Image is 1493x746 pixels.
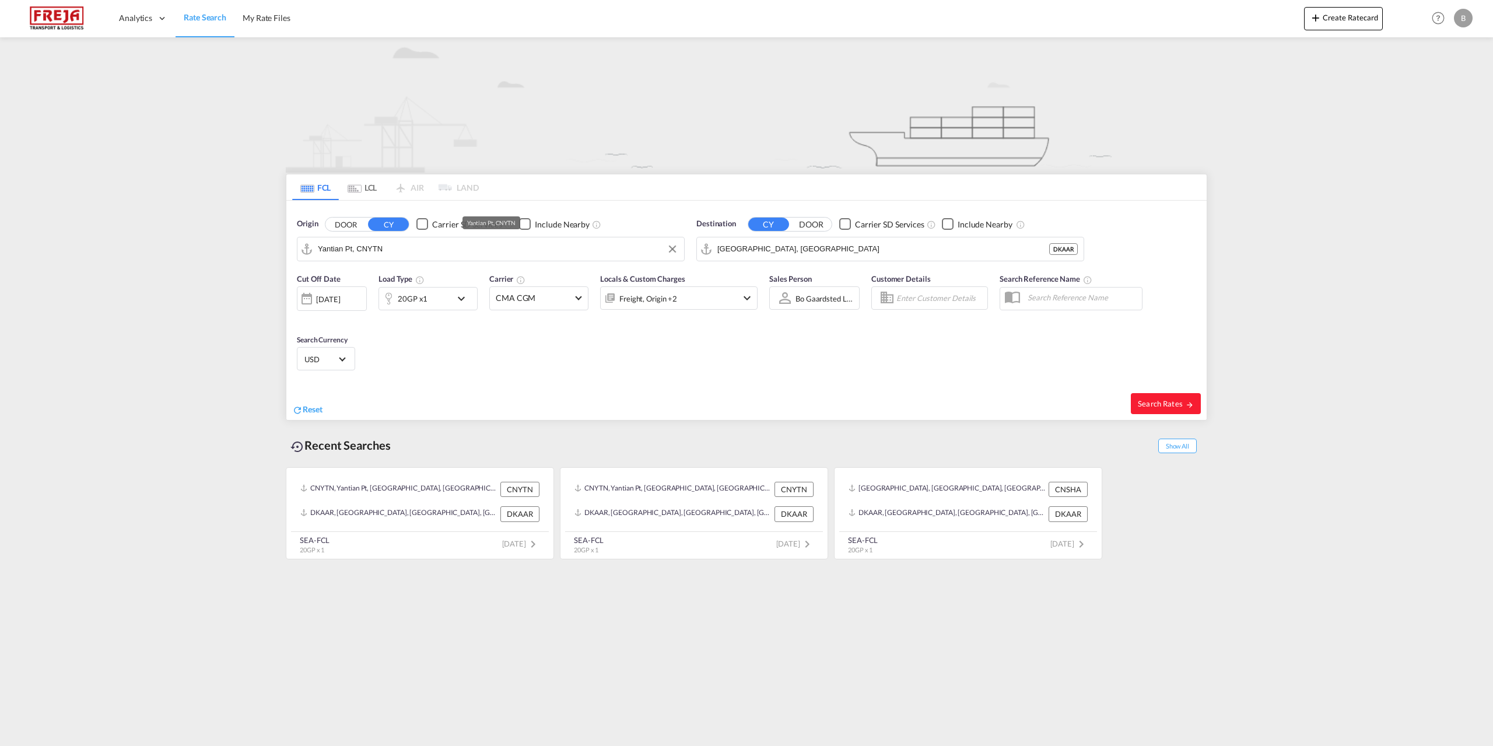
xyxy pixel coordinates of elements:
span: [DATE] [1050,539,1088,548]
div: SEA-FCL [300,535,330,545]
input: Enter Customer Details [896,289,984,307]
div: Origin DOOR CY Checkbox No InkUnchecked: Search for CY (Container Yard) services for all selected... [286,201,1207,420]
md-pagination-wrapper: Use the left and right arrow keys to navigate between tabs [292,174,479,200]
span: USD [304,354,337,365]
span: 20GP x 1 [574,546,598,554]
div: Include Nearby [535,219,590,230]
div: Include Nearby [958,219,1012,230]
md-checkbox: Checkbox No Ink [416,218,502,230]
div: CNYTN, Yantian Pt, China, Greater China & Far East Asia, Asia Pacific [300,482,497,497]
div: Freight Origin Destination Factory Stuffing [619,290,677,307]
md-icon: icon-chevron-down [740,291,754,305]
recent-search-card: CNYTN, Yantian Pt, [GEOGRAPHIC_DATA], [GEOGRAPHIC_DATA] & [GEOGRAPHIC_DATA], [GEOGRAPHIC_DATA] CN... [560,467,828,559]
span: 20GP x 1 [848,546,872,554]
div: CNYTN [774,482,814,497]
md-select: Sales Person: Bo Gaardsted Lumbye [794,290,856,307]
md-tab-item: LCL [339,174,385,200]
input: Search by Port [318,240,678,258]
md-icon: Unchecked: Search for CY (Container Yard) services for all selected carriers.Checked : Search for... [927,220,936,229]
div: B [1454,9,1473,27]
img: 586607c025bf11f083711d99603023e7.png [17,5,96,31]
md-tab-item: FCL [292,174,339,200]
span: Load Type [378,274,425,283]
recent-search-card: [GEOGRAPHIC_DATA], [GEOGRAPHIC_DATA], [GEOGRAPHIC_DATA], [GEOGRAPHIC_DATA] & [GEOGRAPHIC_DATA], [... [834,467,1102,559]
md-input-container: Aarhus, DKAAR [697,237,1084,261]
div: DKAAR, Aarhus, Denmark, Northern Europe, Europe [574,506,772,521]
md-icon: icon-backup-restore [290,440,304,454]
span: Analytics [119,12,152,24]
md-icon: icon-refresh [292,405,303,415]
md-icon: The selected Trucker/Carrierwill be displayed in the rate results If the rates are from another f... [516,275,525,285]
div: DKAAR, Aarhus, Denmark, Northern Europe, Europe [300,506,497,521]
span: Carrier [489,274,525,283]
md-input-container: Yantian Pt, CNYTN [297,237,684,261]
span: Search Reference Name [1000,274,1092,283]
div: Yantian Pt, CNYTN [467,216,516,229]
div: Carrier SD Services [432,219,502,230]
md-icon: icon-plus 400-fg [1309,10,1323,24]
input: Search by Port [717,240,1049,258]
span: Search Currency [297,335,348,344]
button: CY [368,218,409,231]
span: Customer Details [871,274,930,283]
span: CMA CGM [496,292,572,304]
span: [DATE] [502,539,540,548]
md-icon: icon-information-outline [415,275,425,285]
md-checkbox: Checkbox No Ink [519,218,590,230]
span: Destination [696,218,736,230]
button: CY [748,218,789,231]
div: DKAAR, Aarhus, Denmark, Northern Europe, Europe [849,506,1046,521]
md-icon: Unchecked: Ignores neighbouring ports when fetching rates.Checked : Includes neighbouring ports w... [592,220,601,229]
div: DKAAR [1049,243,1078,255]
div: Freight Origin Destination Factory Stuffingicon-chevron-down [600,286,758,310]
span: Cut Off Date [297,274,341,283]
md-datepicker: Select [297,310,306,325]
div: icon-refreshReset [292,404,323,416]
md-select: Select Currency: $ USDUnited States Dollar [303,351,349,367]
span: My Rate Files [243,13,290,23]
div: SEA-FCL [848,535,878,545]
div: CNSHA, Shanghai, China, Greater China & Far East Asia, Asia Pacific [849,482,1046,497]
span: Locals & Custom Charges [600,274,685,283]
md-icon: icon-chevron-down [454,292,474,306]
button: DOOR [325,218,366,231]
div: [DATE] [316,294,340,304]
span: [DATE] [776,539,814,548]
button: Search Ratesicon-arrow-right [1131,393,1201,414]
span: 20GP x 1 [300,546,324,554]
div: DKAAR [1049,506,1088,521]
span: Help [1428,8,1448,28]
div: DKAAR [500,506,539,521]
md-icon: Your search will be saved by the below given name [1083,275,1092,285]
div: CNYTN, Yantian Pt, China, Greater China & Far East Asia, Asia Pacific [574,482,772,497]
span: Search Rates [1138,399,1194,408]
span: Reset [303,404,323,414]
md-icon: Unchecked: Ignores neighbouring ports when fetching rates.Checked : Includes neighbouring ports w... [1016,220,1025,229]
md-icon: icon-arrow-right [1186,401,1194,409]
div: 20GP x1 [398,290,427,307]
div: CNSHA [1049,482,1088,497]
div: Bo Gaardsted Lumbye [795,294,869,303]
md-icon: icon-chevron-right [1074,537,1088,551]
md-checkbox: Checkbox No Ink [839,218,924,230]
div: DKAAR [774,506,814,521]
div: Help [1428,8,1454,29]
div: CNYTN [500,482,539,497]
div: Carrier SD Services [855,219,924,230]
span: Rate Search [184,12,226,22]
button: DOOR [791,218,832,231]
div: SEA-FCL [574,535,604,545]
span: Sales Person [769,274,812,283]
md-checkbox: Checkbox No Ink [942,218,1012,230]
div: Recent Searches [286,432,395,458]
md-icon: icon-chevron-right [526,537,540,551]
span: Origin [297,218,318,230]
div: 20GP x1icon-chevron-down [378,287,478,310]
button: icon-plus 400-fgCreate Ratecard [1304,7,1383,30]
img: new-FCL.png [286,37,1207,173]
span: Show All [1158,439,1197,453]
button: Clear Input [664,240,681,258]
input: Search Reference Name [1022,289,1142,306]
md-icon: icon-chevron-right [800,537,814,551]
